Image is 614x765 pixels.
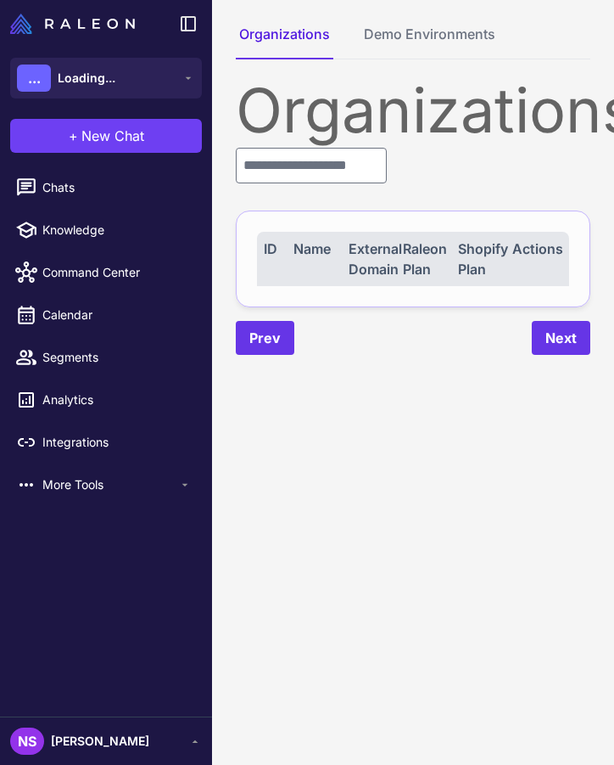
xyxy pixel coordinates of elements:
[7,170,205,205] a: Chats
[42,475,178,494] span: More Tools
[51,732,149,751] span: [PERSON_NAME]
[293,239,343,279] div: Name
[10,58,202,98] button: ...Loading...
[7,382,205,418] a: Analytics
[7,212,205,248] a: Knowledge
[42,221,192,239] span: Knowledge
[403,239,453,279] div: Raleon Plan
[42,306,192,324] span: Calendar
[7,425,205,460] a: Integrations
[458,239,508,279] div: Shopify Plan
[7,340,205,375] a: Segments
[42,391,192,409] span: Analytics
[236,321,294,355] button: Prev
[512,239,562,279] div: Actions
[42,178,192,197] span: Chats
[17,65,51,92] div: ...
[81,126,144,146] span: New Chat
[264,239,288,279] div: ID
[10,14,135,34] img: Raleon Logo
[236,80,590,141] div: Organizations
[58,69,115,87] span: Loading...
[69,126,78,146] span: +
[7,297,205,333] a: Calendar
[10,119,202,153] button: +New Chat
[10,728,44,755] div: NS
[360,24,499,59] button: Demo Environments
[7,255,205,290] a: Command Center
[42,263,192,282] span: Command Center
[532,321,590,355] button: Next
[236,24,333,59] button: Organizations
[42,348,192,367] span: Segments
[42,433,192,452] span: Integrations
[349,239,399,279] div: External Domain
